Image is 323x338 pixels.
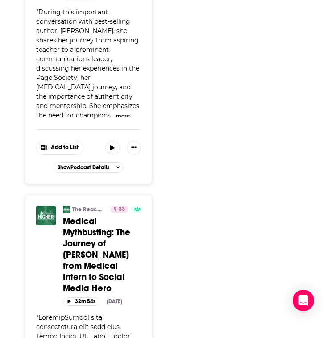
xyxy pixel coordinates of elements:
[54,162,124,173] button: ShowPodcast Details
[51,144,79,151] span: Add to List
[116,112,130,120] button: more
[127,141,141,155] button: Show More Button
[63,297,99,306] button: 32m 54s
[36,8,139,119] span: "
[36,8,139,119] span: During this important conversation with best-selling author, [PERSON_NAME], she shares her journe...
[293,290,314,311] div: Open Intercom Messenger
[37,141,83,154] button: Show More Button
[111,111,115,119] span: ...
[110,206,128,213] a: 33
[63,216,130,294] span: Medical Mythbusting: The Journey of [PERSON_NAME] from Medical Intern to Social Media Hero
[119,205,125,214] span: 33
[58,164,109,171] span: Show Podcast Details
[63,216,141,294] a: Medical Mythbusting: The Journey of [PERSON_NAME] from Medical Intern to Social Media Hero
[72,206,104,213] a: The Reaching Higher Podcast
[107,298,122,305] div: [DATE]
[36,206,56,225] img: Medical Mythbusting: The Journey of Dr. Joel Bervell from Medical Intern to Social Media Hero
[63,206,70,213] img: The Reaching Higher Podcast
